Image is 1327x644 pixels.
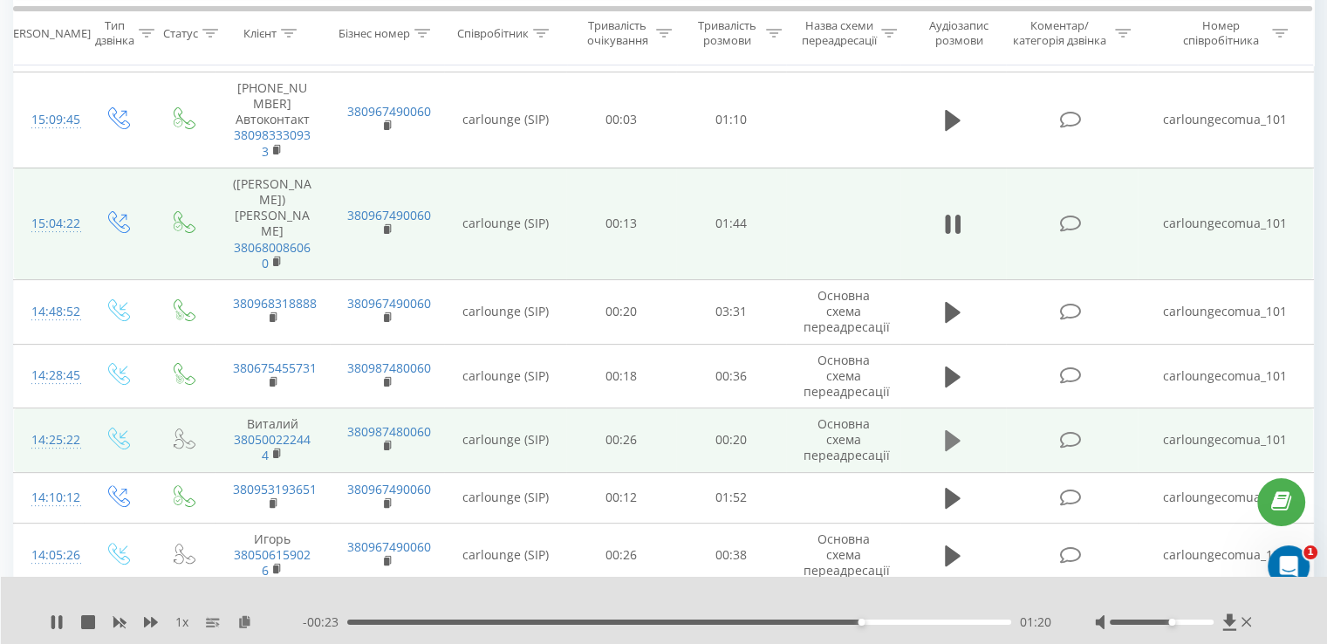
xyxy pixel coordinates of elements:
[457,25,529,40] div: Співробітник
[676,472,786,523] td: 01:52
[676,72,786,168] td: 01:10
[444,72,567,168] td: carlounge (SIP)
[215,408,330,473] td: Виталий
[1168,619,1175,626] div: Accessibility label
[566,168,676,279] td: 00:13
[234,431,311,463] a: 380500222444
[339,25,410,40] div: Бізнес номер
[95,18,134,48] div: Тип дзвінка
[566,408,676,473] td: 00:26
[215,72,330,168] td: [PHONE_NUMBER] Автоконтакт
[31,423,66,457] div: 14:25:22
[3,25,91,40] div: [PERSON_NAME]
[444,472,567,523] td: carlounge (SIP)
[786,408,900,473] td: Основна схема переадресації
[234,546,311,579] a: 380506159026
[215,523,330,587] td: Игорь
[1138,168,1313,279] td: carloungecomua_101
[1303,545,1317,559] span: 1
[1020,613,1051,631] span: 01:20
[692,18,762,48] div: Тривалість розмови
[31,538,66,572] div: 14:05:26
[444,523,567,587] td: carlounge (SIP)
[347,360,431,376] a: 380987480060
[916,18,1002,48] div: Аудіозапис розмови
[233,360,317,376] a: 380675455731
[802,18,877,48] div: Назва схеми переадресації
[1009,18,1111,48] div: Коментар/категорія дзвінка
[234,239,311,271] a: 380680086060
[31,207,66,241] div: 15:04:22
[1138,472,1313,523] td: carloungecomua_101
[243,25,277,40] div: Клієнт
[566,523,676,587] td: 00:26
[583,18,653,48] div: Тривалість очікування
[676,523,786,587] td: 00:38
[175,613,188,631] span: 1 x
[234,127,311,159] a: 380983330933
[233,481,317,497] a: 380953193651
[858,619,865,626] div: Accessibility label
[233,295,317,312] a: 380968318888
[31,103,66,137] div: 15:09:45
[786,523,900,587] td: Основна схема переадресації
[786,279,900,344] td: Основна схема переадресації
[1138,279,1313,344] td: carloungecomua_101
[444,168,567,279] td: carlounge (SIP)
[1138,408,1313,473] td: carloungecomua_101
[163,25,198,40] div: Статус
[347,103,431,120] a: 380967490060
[347,481,431,497] a: 380967490060
[31,359,66,393] div: 14:28:45
[1138,344,1313,408] td: carloungecomua_101
[347,295,431,312] a: 380967490060
[566,279,676,344] td: 00:20
[215,168,330,279] td: ([PERSON_NAME]) [PERSON_NAME]
[566,344,676,408] td: 00:18
[676,279,786,344] td: 03:31
[1268,545,1310,587] iframe: Intercom live chat
[676,168,786,279] td: 01:44
[444,279,567,344] td: carlounge (SIP)
[566,72,676,168] td: 00:03
[31,295,66,329] div: 14:48:52
[347,538,431,555] a: 380967490060
[1174,18,1268,48] div: Номер співробітника
[566,472,676,523] td: 00:12
[676,408,786,473] td: 00:20
[1138,72,1313,168] td: carloungecomua_101
[444,408,567,473] td: carlounge (SIP)
[347,423,431,440] a: 380987480060
[31,481,66,515] div: 14:10:12
[444,344,567,408] td: carlounge (SIP)
[303,613,347,631] span: - 00:23
[676,344,786,408] td: 00:36
[1138,523,1313,587] td: carloungecomua_101
[347,207,431,223] a: 380967490060
[786,344,900,408] td: Основна схема переадресації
